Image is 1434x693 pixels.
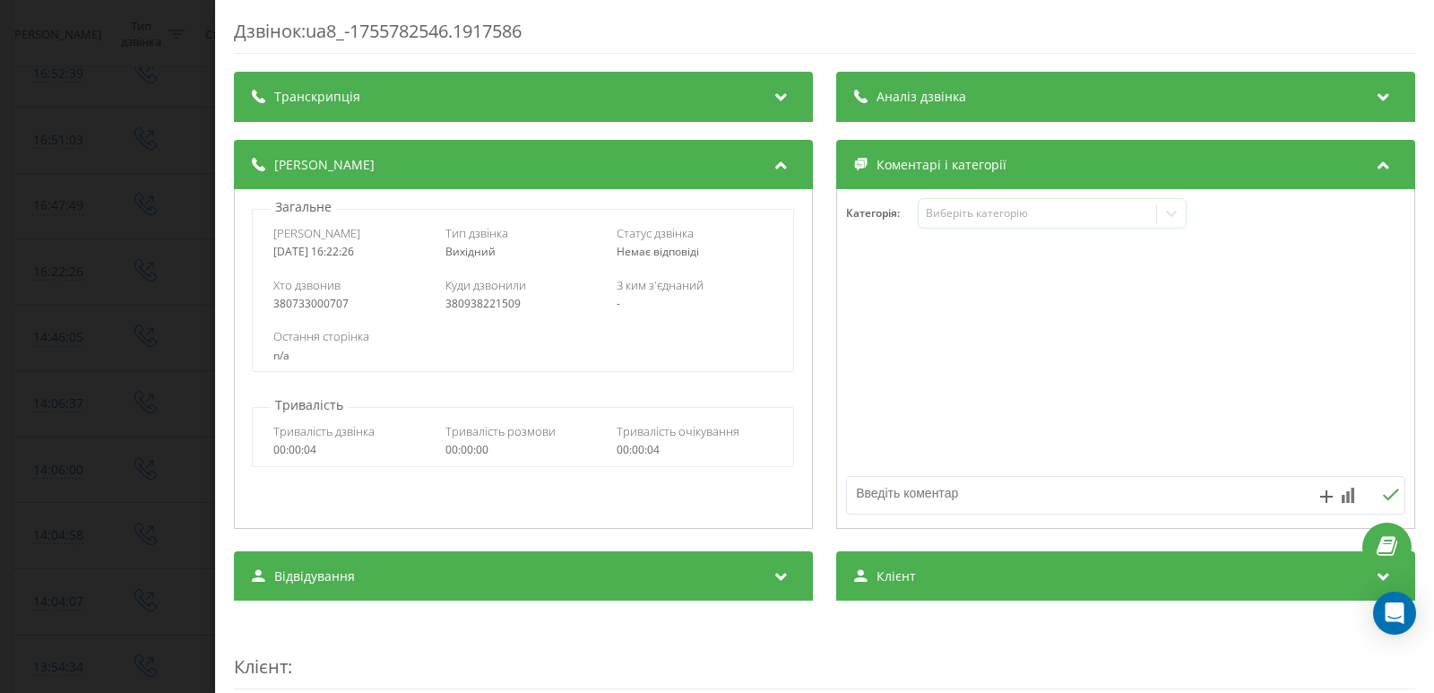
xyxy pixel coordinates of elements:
[273,328,369,344] span: Остання сторінка
[445,423,556,439] span: Тривалість розмови
[445,444,602,456] div: 00:00:00
[274,88,360,106] span: Транскрипція
[273,225,360,241] span: [PERSON_NAME]
[877,567,916,585] span: Клієнт
[617,423,739,439] span: Тривалість очікування
[445,225,508,241] span: Тип дзвінка
[846,207,918,220] h4: Категорія :
[1373,592,1416,635] div: Open Intercom Messenger
[617,225,694,241] span: Статус дзвінка
[445,277,526,293] span: Куди дзвонили
[273,423,375,439] span: Тривалість дзвінка
[926,206,1150,221] div: Виберіть категорію
[234,19,1415,54] div: Дзвінок : ua8_-1755782546.1917586
[271,396,348,414] p: Тривалість
[274,567,355,585] span: Відвідування
[445,298,602,310] div: 380938221509
[273,246,430,258] div: [DATE] 16:22:26
[273,298,430,310] div: 380733000707
[271,198,336,216] p: Загальне
[617,277,704,293] span: З ким з'єднаний
[617,298,773,310] div: -
[877,88,966,106] span: Аналіз дзвінка
[234,654,288,679] span: Клієнт
[274,156,375,174] span: [PERSON_NAME]
[234,619,1415,689] div: :
[273,444,430,456] div: 00:00:04
[445,244,496,259] span: Вихідний
[877,156,1006,174] span: Коментарі і категорії
[617,444,773,456] div: 00:00:04
[273,350,773,362] div: n/a
[273,277,341,293] span: Хто дзвонив
[617,244,699,259] span: Немає відповіді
